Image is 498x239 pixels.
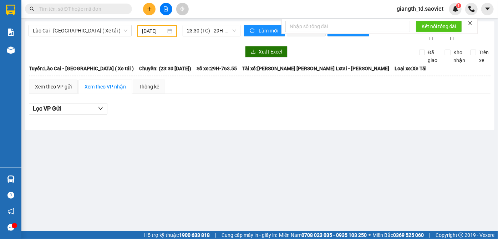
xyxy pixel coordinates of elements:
[481,3,494,15] button: caret-down
[452,6,459,12] img: icon-new-feature
[144,231,210,239] span: Hỗ trợ kỹ thuật:
[285,21,410,32] input: Nhập số tổng đài
[29,103,107,115] button: Lọc VP Gửi
[244,25,285,36] button: syncLàm mới
[35,83,72,91] div: Xem theo VP gửi
[476,49,492,64] span: Trên xe
[7,176,15,183] img: warehouse-icon
[180,6,185,11] span: aim
[242,65,389,72] span: Tài xế: [PERSON_NAME] [PERSON_NAME] Lxtai - [PERSON_NAME]
[39,5,123,13] input: Tìm tên, số ĐT hoặc mã đơn
[416,21,462,32] button: Kết nối tổng đài
[33,25,127,36] span: Lào Cai - Hà Nội ( Xe tải )
[163,6,168,11] span: file-add
[7,192,14,199] span: question-circle
[456,3,461,8] sup: 1
[395,65,427,72] span: Loại xe: Xe Tải
[457,3,460,8] span: 1
[7,224,14,231] span: message
[279,231,367,239] span: Miền Nam
[251,49,256,55] span: download
[250,28,256,34] span: sync
[372,231,424,239] span: Miền Bắc
[147,6,152,11] span: plus
[98,106,103,111] span: down
[6,5,15,15] img: logo-vxr
[259,27,279,35] span: Làm mới
[468,6,475,12] img: phone-icon
[197,65,237,72] span: Số xe: 29H-763.55
[33,104,61,113] span: Lọc VP Gửi
[139,83,159,91] div: Thống kê
[215,231,216,239] span: |
[187,25,236,36] span: 23:30 (TC) - 29H-763.55
[179,232,210,238] strong: 1900 633 818
[301,232,367,238] strong: 0708 023 035 - 0935 103 250
[458,233,463,238] span: copyright
[176,3,189,15] button: aim
[30,6,35,11] span: search
[7,29,15,36] img: solution-icon
[259,48,282,56] span: Xuất Excel
[7,46,15,54] img: warehouse-icon
[451,49,468,64] span: Kho nhận
[468,21,473,26] span: close
[393,232,424,238] strong: 0369 525 060
[85,83,126,91] div: Xem theo VP nhận
[422,22,456,30] span: Kết nối tổng đài
[160,3,172,15] button: file-add
[142,27,166,35] input: 22/11/2022
[425,49,440,64] span: Đã giao
[245,46,288,57] button: downloadXuất Excel
[222,231,277,239] span: Cung cấp máy in - giấy in:
[143,3,156,15] button: plus
[7,208,14,215] span: notification
[429,231,430,239] span: |
[484,6,491,12] span: caret-down
[139,65,191,72] span: Chuyến: (23:30 [DATE])
[29,66,134,71] b: Tuyến: Lào Cai - [GEOGRAPHIC_DATA] ( Xe tải )
[369,234,371,237] span: ⚪️
[391,4,449,13] span: giangth_td.saoviet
